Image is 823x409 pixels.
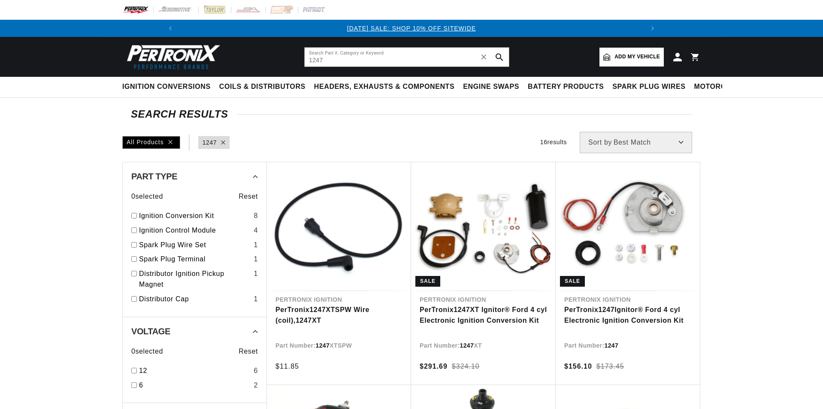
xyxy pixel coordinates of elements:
[139,294,250,305] a: Distributor Cap
[122,136,180,149] div: All Products
[131,110,692,118] div: SEARCH RESULTS
[139,254,250,265] a: Spark Plug Terminal
[614,53,660,61] span: Add my vehicle
[139,225,250,236] a: Ignition Control Module
[162,20,179,37] button: Translation missing: en.sections.announcements.previous_announcement
[275,304,402,326] a: PerTronix1247XTSPW Wire (coil),1247XT
[347,25,476,32] a: [DATE] SALE: SHOP 10% OFF SITEWIDE
[588,139,612,146] span: Sort by
[239,346,258,357] span: Reset
[131,346,163,357] span: 0 selected
[644,20,661,37] button: Translation missing: en.sections.announcements.next_announcement
[219,82,306,91] span: Coils & Distributors
[580,132,692,153] select: Sort by
[254,294,258,305] div: 1
[420,304,547,326] a: PerTronix1247XT Ignitor® Ford 4 cyl Electronic Ignition Conversion Kit
[179,24,644,33] div: Announcement
[179,24,644,33] div: 1 of 3
[690,77,750,97] summary: Motorcycle
[131,191,163,202] span: 0 selected
[463,82,519,91] span: Engine Swaps
[310,77,459,97] summary: Headers, Exhausts & Components
[254,239,258,251] div: 1
[254,268,258,279] div: 1
[139,210,250,221] a: Ignition Conversion Kit
[139,268,250,290] a: Distributor Ignition Pickup Magnet
[599,48,664,67] a: Add my vehicle
[254,254,258,265] div: 1
[122,42,221,72] img: Pertronix
[215,77,310,97] summary: Coils & Distributors
[694,82,745,91] span: Motorcycle
[528,82,604,91] span: Battery Products
[239,191,258,202] span: Reset
[490,48,509,67] button: search button
[314,82,454,91] span: Headers, Exhausts & Components
[254,365,258,376] div: 6
[139,380,250,391] a: 6
[131,172,177,181] span: Part Type
[131,327,170,336] span: Voltage
[523,77,608,97] summary: Battery Products
[612,82,685,91] span: Spark Plug Wires
[305,48,509,67] input: Search Part #, Category or Keyword
[122,77,215,97] summary: Ignition Conversions
[608,77,690,97] summary: Spark Plug Wires
[122,82,211,91] span: Ignition Conversions
[564,304,691,326] a: PerTronix1247Ignitor® Ford 4 cyl Electronic Ignition Conversion Kit
[254,210,258,221] div: 8
[139,365,250,376] a: 12
[203,138,217,147] a: 1247
[139,239,250,251] a: Spark Plug Wire Set
[540,139,567,145] span: 16 results
[254,225,258,236] div: 4
[101,20,722,37] slideshow-component: Translation missing: en.sections.announcements.announcement_bar
[459,77,523,97] summary: Engine Swaps
[254,380,258,391] div: 2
